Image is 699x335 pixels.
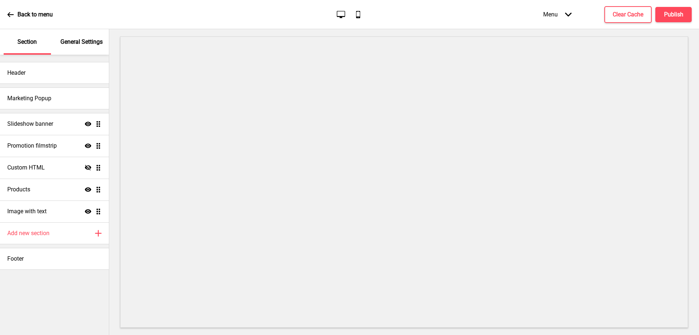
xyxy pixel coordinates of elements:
h4: Footer [7,255,24,263]
h4: Promotion filmstrip [7,142,57,150]
div: Menu [536,4,579,25]
h4: Header [7,69,25,77]
h4: Products [7,186,30,194]
h4: Image with text [7,207,47,215]
a: Back to menu [7,5,53,24]
h4: Custom HTML [7,164,45,172]
h4: Publish [664,11,683,19]
h4: Add new section [7,229,50,237]
h4: Slideshow banner [7,120,53,128]
button: Publish [655,7,692,22]
h4: Clear Cache [613,11,643,19]
h4: Marketing Popup [7,94,51,102]
p: Back to menu [17,11,53,19]
button: Clear Cache [604,6,652,23]
p: General Settings [60,38,103,46]
p: Section [17,38,37,46]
